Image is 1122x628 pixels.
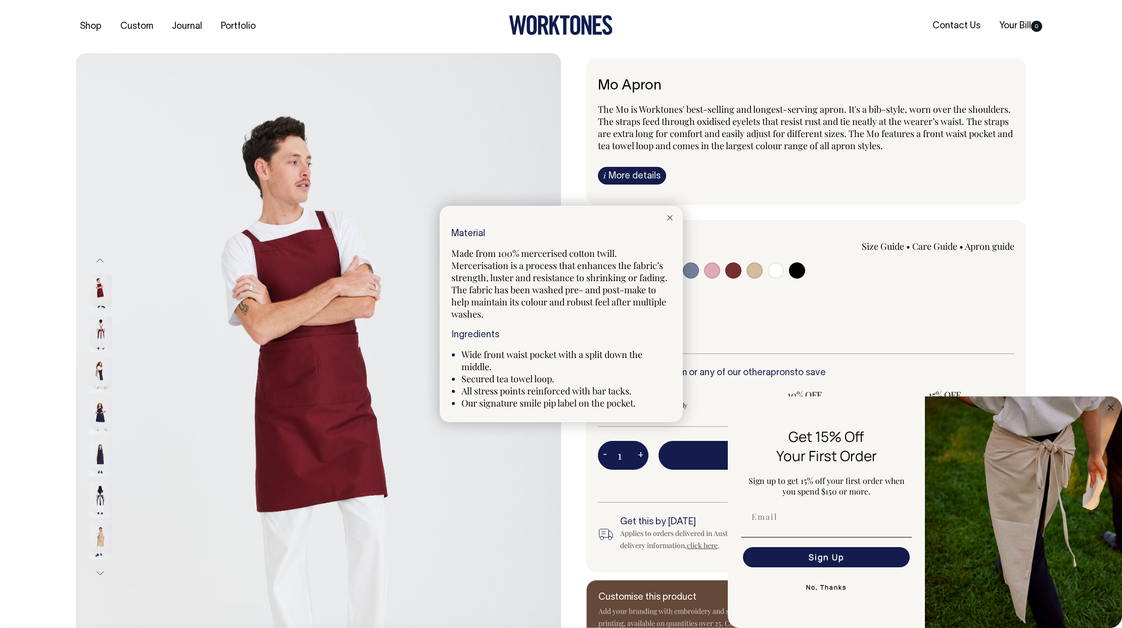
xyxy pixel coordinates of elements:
span: Material [451,230,485,238]
span: Our signature smile pip label on the pocket. [461,397,636,409]
input: Email [743,507,910,527]
span: Wide front waist pocket with a split down the middle. [461,348,642,373]
span: Ingredients [451,331,499,339]
span: Sign up to get 15% off your first order when you spend $150 or more. [749,475,905,497]
span: All stress points reinforced with bar tacks. [461,385,632,397]
button: No, Thanks [741,577,912,598]
button: Sign Up [743,547,910,567]
span: Your First Order [776,446,877,465]
img: 5e34ad8f-4f05-4173-92a8-ea475ee49ac9.jpeg [925,396,1122,628]
button: Close dialog [1105,401,1117,414]
span: Secured tea towel loop. [461,373,554,385]
div: FLYOUT Form [728,396,1122,628]
span: Made from 100% mercerised cotton twill. Mercerisation is a process that enhances the fabric’s str... [451,247,668,320]
span: Get 15% Off [788,427,864,446]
